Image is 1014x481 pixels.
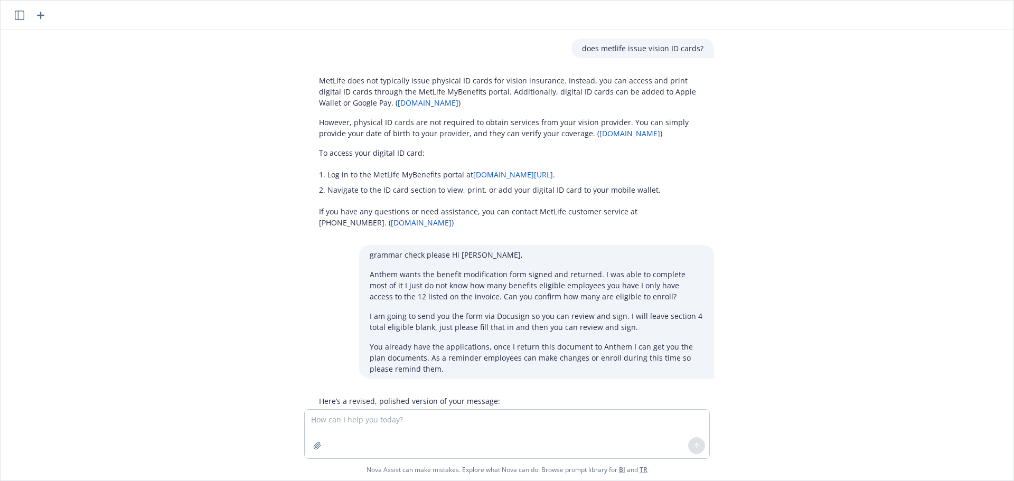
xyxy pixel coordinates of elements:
[319,147,703,158] p: To access your digital ID card:
[391,218,452,228] a: [DOMAIN_NAME]
[319,75,703,108] p: MetLife does not typically issue physical ID cards for vision insurance. Instead, you can access ...
[473,169,553,180] a: [DOMAIN_NAME][URL]
[582,43,703,54] p: does metlife issue vision ID cards?
[319,117,703,139] p: However, physical ID cards are not required to obtain services from your vision provider. You can...
[327,167,703,182] li: Log in to the MetLife MyBenefits portal at .
[619,465,625,474] a: BI
[319,206,703,228] p: If you have any questions or need assistance, you can contact MetLife customer service at [PHONE_...
[640,465,647,474] a: TR
[319,395,703,407] p: Here’s a revised, polished version of your message:
[599,128,660,138] a: [DOMAIN_NAME]
[370,310,703,333] p: I am going to send you the form via Docusign so you can review and sign. I will leave section 4 t...
[398,98,458,108] a: [DOMAIN_NAME]
[367,459,647,480] span: Nova Assist can make mistakes. Explore what Nova can do: Browse prompt library for and
[370,341,703,374] p: You already have the applications, once I return this document to Anthem I can get you the plan d...
[370,269,703,302] p: Anthem wants the benefit modification form signed and returned. I was able to complete most of it...
[327,182,703,197] li: Navigate to the ID card section to view, print, or add your digital ID card to your mobile wallet.
[370,249,703,260] p: grammar check please Hi [PERSON_NAME],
